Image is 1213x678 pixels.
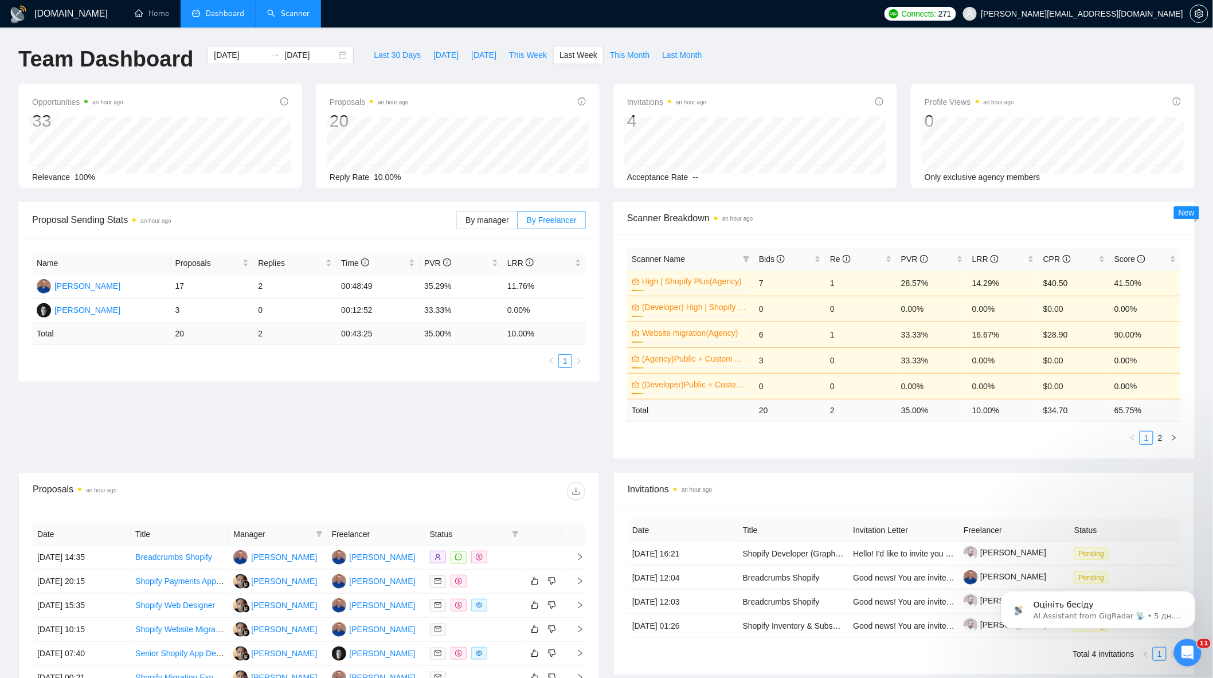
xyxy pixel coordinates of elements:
[503,46,553,64] button: This Week
[233,648,317,657] a: MA[PERSON_NAME]
[135,649,472,658] a: Senior Shopify App Developer with AI Expertise Agentic CODING - PLEASE READ Everything.
[135,625,302,634] a: Shopify Website Migration & SEO Optimization
[825,270,897,296] td: 1
[9,5,28,23] img: logo
[972,254,999,264] span: LRR
[743,573,820,582] a: Breadcrumbs Shopify
[242,629,250,637] img: gigradar-bm.png
[964,596,1046,605] a: [PERSON_NAME]
[233,622,248,637] img: MA
[350,551,416,563] div: [PERSON_NAME]
[267,9,310,18] a: searchScanner
[32,252,171,275] th: Name
[1039,270,1110,296] td: $40.50
[1110,322,1181,347] td: 90.00%
[430,528,507,540] span: Status
[558,354,572,368] li: 1
[754,270,825,296] td: 7
[233,598,248,613] img: MA
[1142,651,1149,658] span: left
[92,99,123,105] time: an hour ago
[336,323,420,345] td: 00:43:25
[327,523,425,546] th: Freelancer
[350,575,416,587] div: [PERSON_NAME]
[26,34,44,53] img: Profile image for AI Assistant from GigRadar 📡
[526,258,534,267] span: info-circle
[567,553,584,561] span: right
[258,257,323,269] span: Replies
[559,49,597,61] span: Last Week
[825,296,897,322] td: 0
[253,299,336,323] td: 0
[627,173,688,182] span: Acceptance Rate
[830,254,851,264] span: Re
[330,95,409,109] span: Proposals
[233,574,248,589] img: MA
[251,575,317,587] div: [PERSON_NAME]
[229,523,327,546] th: Manager
[314,526,325,543] span: filter
[251,599,317,612] div: [PERSON_NAME]
[242,605,250,613] img: gigradar-bm.png
[627,399,754,421] td: Total
[777,255,785,263] span: info-circle
[1039,347,1110,373] td: $0.00
[897,399,968,421] td: 35.00 %
[628,482,1180,496] span: Invitations
[528,574,542,588] button: like
[968,373,1039,399] td: 0.00%
[476,554,483,561] span: dollar
[332,574,346,589] img: AU
[435,626,441,633] span: mail
[545,622,559,636] button: dislike
[332,598,346,613] img: AU
[233,576,317,585] a: MA[PERSON_NAME]
[545,354,558,368] li: Previous Page
[171,275,254,299] td: 17
[233,550,248,565] img: AU
[1174,639,1202,667] iframe: Intercom live chat
[528,646,542,660] button: like
[435,554,441,561] span: user-add
[135,552,212,562] a: Breadcrumbs Shopify
[964,572,1046,581] a: [PERSON_NAME]
[545,354,558,368] button: left
[332,552,416,561] a: AU[PERSON_NAME]
[507,258,534,268] span: LRR
[32,173,70,182] span: Relevance
[280,97,288,105] span: info-circle
[968,296,1039,322] td: 0.00%
[316,531,323,538] span: filter
[233,624,317,633] a: MA[PERSON_NAME]
[553,46,604,64] button: Last Week
[531,625,539,634] span: like
[968,322,1039,347] td: 16.67%
[632,329,640,337] span: crown
[548,601,556,610] span: dislike
[332,600,416,609] a: AU[PERSON_NAME]
[378,99,408,105] time: an hour ago
[54,304,120,316] div: [PERSON_NAME]
[233,600,317,609] a: MA[PERSON_NAME]
[17,24,212,62] div: message notification from AI Assistant from GigRadar 📡, 5 дн. назад. Оцініть бесіду
[1167,431,1181,445] li: Next Page
[897,296,968,322] td: 0.00%
[242,581,250,589] img: gigradar-bm.png
[350,647,416,660] div: [PERSON_NAME]
[33,482,309,500] div: Proposals
[754,347,825,373] td: 3
[642,378,748,391] a: (Developer)Public + Custom Apps
[253,275,336,299] td: 2
[656,46,708,64] button: Last Month
[251,647,317,660] div: [PERSON_NAME]
[503,299,586,323] td: 0.00%
[741,250,752,268] span: filter
[1126,431,1140,445] li: Previous Page
[1039,373,1110,399] td: $0.00
[676,99,706,105] time: an hour ago
[253,252,336,275] th: Replies
[1198,639,1211,648] span: 11
[330,110,409,132] div: 20
[548,577,556,586] span: dislike
[1170,651,1177,658] span: right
